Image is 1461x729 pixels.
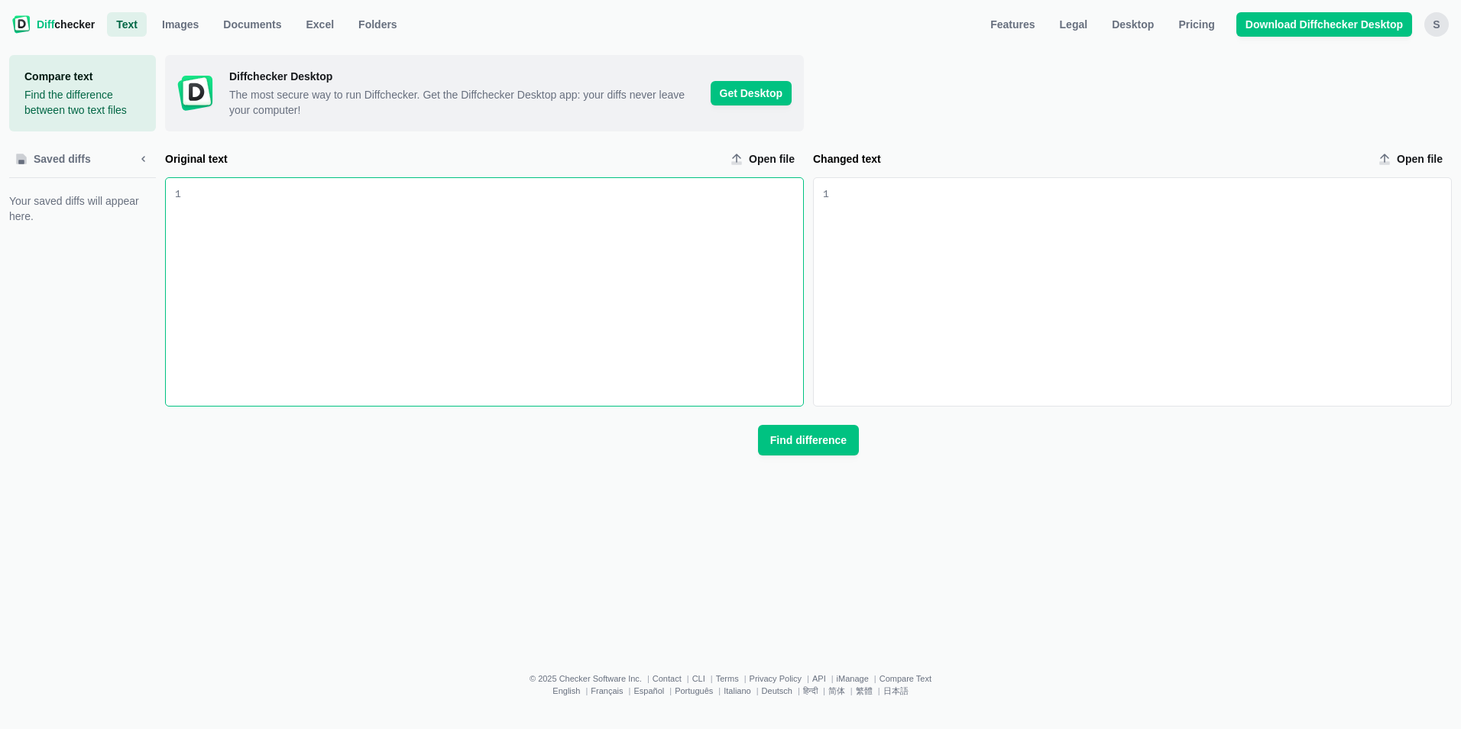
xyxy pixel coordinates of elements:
[653,674,682,683] a: Contact
[837,674,869,683] a: iManage
[716,674,739,683] a: Terms
[9,193,156,224] span: Your saved diffs will appear here.
[1242,17,1406,32] span: Download Diffchecker Desktop
[153,12,208,37] a: Images
[750,674,802,683] a: Privacy Policy
[591,686,623,695] a: Français
[220,17,284,32] span: Documents
[1394,151,1446,167] span: Open file
[229,69,698,84] span: Diffchecker Desktop
[1372,147,1452,171] label: Changed text upload
[1236,12,1412,37] a: Download Diffchecker Desktop
[214,12,290,37] a: Documents
[355,17,400,32] span: Folders
[297,12,344,37] a: Excel
[37,17,95,32] span: checker
[37,18,54,31] span: Diff
[31,151,94,167] span: Saved diffs
[12,12,95,37] a: Diffchecker
[981,12,1044,37] a: Features
[711,81,792,105] span: Get Desktop
[813,151,1366,167] label: Changed text
[987,17,1038,32] span: Features
[1424,12,1449,37] button: s
[349,12,407,37] button: Folders
[229,87,698,118] span: The most secure way to run Diffchecker. Get the Diffchecker Desktop app: your diffs never leave y...
[159,17,202,32] span: Images
[675,686,713,695] a: Português
[165,55,804,131] a: Diffchecker Desktop iconDiffchecker Desktop The most secure way to run Diffchecker. Get the Diffc...
[803,686,818,695] a: हिन्दी
[24,87,141,118] p: Find the difference between two text files
[1169,12,1223,37] a: Pricing
[131,147,156,171] button: Minimize sidebar
[552,686,580,695] a: English
[724,686,750,695] a: Italiano
[767,433,850,448] span: Find difference
[530,674,653,683] li: © 2025 Checker Software Inc.
[880,674,931,683] a: Compare Text
[762,686,792,695] a: Deutsch
[1051,12,1097,37] a: Legal
[758,425,859,455] button: Find difference
[633,686,664,695] a: Español
[1103,12,1163,37] a: Desktop
[24,69,141,84] h1: Compare text
[12,15,31,34] img: Diffchecker logo
[181,178,803,406] div: Original text input
[746,151,798,167] span: Open file
[165,151,718,167] label: Original text
[1109,17,1157,32] span: Desktop
[177,75,214,112] img: Diffchecker Desktop icon
[812,674,826,683] a: API
[823,187,829,202] div: 1
[856,686,873,695] a: 繁體
[1057,17,1091,32] span: Legal
[113,17,141,32] span: Text
[828,686,845,695] a: 简体
[303,17,338,32] span: Excel
[883,686,909,695] a: 日本語
[692,674,705,683] a: CLI
[724,147,804,171] label: Original text upload
[1175,17,1217,32] span: Pricing
[175,187,181,202] div: 1
[107,12,147,37] a: Text
[829,178,1451,406] div: Changed text input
